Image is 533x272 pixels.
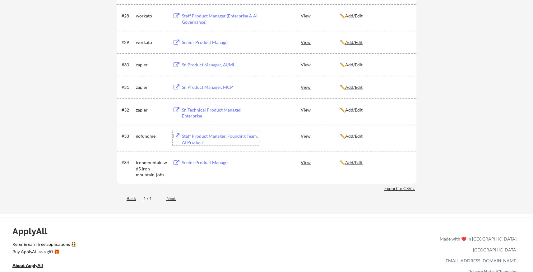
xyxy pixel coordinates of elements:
[301,157,340,168] div: View
[12,242,310,249] a: Refer & earn free applications 👯‍♀️
[136,133,167,139] div: gofundme
[340,133,411,139] div: ✏️
[182,62,259,68] div: Sr. Product Manager, AI/ML
[182,39,259,45] div: Senior Product Manager
[122,39,134,45] div: #29
[122,133,134,139] div: #33
[340,62,411,68] div: ✏️
[301,59,340,70] div: View
[301,36,340,48] div: View
[301,10,340,21] div: View
[12,263,43,268] u: About ApplyAll
[340,107,411,113] div: ✏️
[136,84,167,90] div: zapier
[182,133,259,145] div: Staff Product Manager, Founding Team, AI Product
[122,160,134,166] div: #34
[122,13,134,19] div: #28
[122,62,134,68] div: #30
[340,160,411,166] div: ✏️
[301,130,340,141] div: View
[444,258,517,263] a: [EMAIL_ADDRESS][DOMAIN_NAME]
[182,13,259,25] div: Staff Product Manager (Enterprise & AI Governance)
[136,62,167,68] div: zapier
[345,160,363,165] u: Add/Edit
[345,40,363,45] u: Add/Edit
[345,84,363,90] u: Add/Edit
[182,107,259,119] div: Sr. Technical Product Manager, Enterprise
[117,195,136,202] div: Back
[166,195,183,202] div: Next
[12,262,52,270] a: About ApplyAll
[122,107,134,113] div: #32
[182,84,259,90] div: Sr. Product Manager, MCP
[345,62,363,67] u: Add/Edit
[384,185,416,192] div: Export to CSV ↓
[345,13,363,18] u: Add/Edit
[301,104,340,115] div: View
[340,13,411,19] div: ✏️
[143,195,159,202] div: 1 / 1
[136,107,167,113] div: zapier
[340,39,411,45] div: ✏️
[136,13,167,19] div: workato
[437,233,517,255] div: Made with ❤️ in [GEOGRAPHIC_DATA], [GEOGRAPHIC_DATA]
[136,160,167,178] div: ironmountain.wd5.iron-mountain-jobs
[12,249,75,256] a: Buy ApplyAll as a gift 🎁
[340,84,411,90] div: ✏️
[182,160,259,166] div: Senior Product Manager
[12,250,75,254] div: Buy ApplyAll as a gift 🎁
[136,39,167,45] div: workato
[122,84,134,90] div: #31
[301,81,340,93] div: View
[345,107,363,112] u: Add/Edit
[12,226,54,236] div: ApplyAll
[345,133,363,139] u: Add/Edit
